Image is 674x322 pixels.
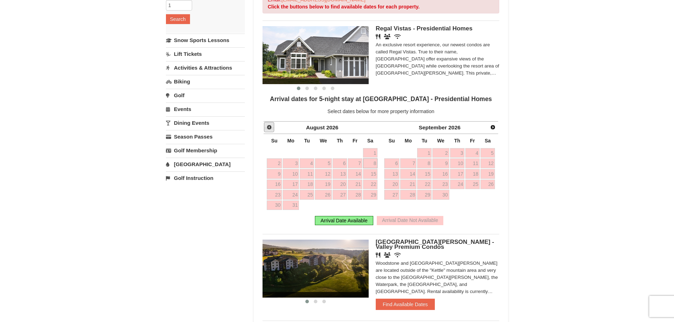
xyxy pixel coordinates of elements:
h4: Arrival dates for 5-night stay at [GEOGRAPHIC_DATA] - Presidential Homes [263,95,500,103]
div: Arrival Date Not Available [377,216,443,225]
i: Wireless Internet (free) [394,252,401,258]
a: Activities & Attractions [166,61,245,74]
a: 17 [450,169,465,179]
a: 18 [300,180,314,189]
a: Season Passes [166,130,245,143]
a: 20 [384,180,399,189]
a: 29 [417,190,432,200]
a: 16 [432,169,449,179]
a: 27 [384,190,399,200]
a: 24 [450,180,465,189]
a: Prev [264,122,275,133]
span: [GEOGRAPHIC_DATA][PERSON_NAME] - Valley Premium Condos [376,239,494,250]
span: Tuesday [304,138,310,144]
span: Wednesday [437,138,444,144]
a: Dining Events [166,116,245,129]
a: 13 [333,169,347,179]
a: 29 [363,190,378,200]
a: 6 [333,158,347,168]
i: Restaurant [376,34,380,39]
a: 28 [348,190,362,200]
a: 7 [348,158,362,168]
strong: Click the buttons below to find available dates for each property. [268,4,420,10]
a: 12 [315,169,332,179]
a: 3 [450,148,465,158]
a: 4 [465,148,480,158]
span: 2026 [326,124,338,130]
span: August [306,124,325,130]
span: Monday [405,138,412,144]
a: 21 [348,180,362,189]
a: 28 [400,190,417,200]
a: 2 [432,148,449,158]
i: Restaurant [376,252,380,258]
span: Select dates below for more property information [328,109,434,114]
a: 21 [400,180,417,189]
a: 3 [283,158,299,168]
a: 11 [465,158,480,168]
span: Tuesday [422,138,427,144]
a: 23 [432,180,449,189]
a: 16 [267,180,282,189]
span: Monday [287,138,294,144]
span: Sunday [388,138,395,144]
a: 2 [267,158,282,168]
a: 5 [480,148,495,158]
a: 12 [480,158,495,168]
a: 30 [432,190,449,200]
span: Prev [266,124,272,130]
span: Next [490,124,496,130]
span: Thursday [454,138,460,144]
span: Wednesday [320,138,327,144]
a: Biking [166,75,245,88]
i: Banquet Facilities [384,252,391,258]
span: 2026 [448,124,460,130]
a: 26 [480,180,495,189]
a: 25 [300,190,314,200]
a: 9 [432,158,449,168]
a: 8 [417,158,432,168]
a: 15 [417,169,432,179]
a: 10 [450,158,465,168]
div: Woodstone and [GEOGRAPHIC_DATA][PERSON_NAME] are located outside of the "Kettle" mountain area an... [376,260,500,295]
span: Regal Vistas - Presidential Homes [376,25,473,32]
span: Thursday [337,138,343,144]
a: 7 [400,158,417,168]
span: Saturday [367,138,373,144]
a: 23 [267,190,282,200]
a: 24 [283,190,299,200]
button: Find Available Dates [376,299,435,310]
a: 27 [333,190,347,200]
a: 14 [400,169,417,179]
a: 19 [315,180,332,189]
span: Friday [353,138,358,144]
a: Golf Instruction [166,171,245,185]
a: 19 [480,169,495,179]
div: Arrival Date Available [315,216,373,225]
a: 10 [283,169,299,179]
a: 20 [333,180,347,189]
button: Search [166,14,190,24]
a: 1 [417,148,432,158]
a: 5 [315,158,332,168]
span: Friday [470,138,475,144]
span: Saturday [485,138,491,144]
a: 1 [363,148,378,158]
a: [GEOGRAPHIC_DATA] [166,158,245,171]
a: Snow Sports Lessons [166,34,245,47]
span: Sunday [271,138,278,144]
a: 15 [363,169,378,179]
a: Next [488,122,498,132]
a: 17 [283,180,299,189]
a: 30 [267,200,282,210]
a: 6 [384,158,399,168]
a: 13 [384,169,399,179]
i: Banquet Facilities [384,34,391,39]
a: 25 [465,180,480,189]
a: 4 [300,158,314,168]
a: Lift Tickets [166,47,245,60]
a: 22 [363,180,378,189]
a: 11 [300,169,314,179]
div: An exclusive resort experience, our newest condos are called Regal Vistas. True to their name, [G... [376,41,500,77]
a: 31 [283,200,299,210]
